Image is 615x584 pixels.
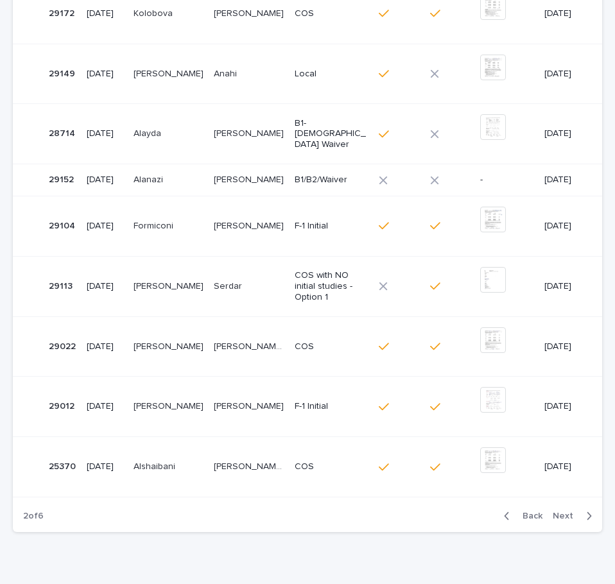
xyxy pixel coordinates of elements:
p: [DATE] [87,461,123,472]
p: 29012 [49,399,77,412]
p: COS with NO initial studies - Option 1 [295,270,366,302]
p: 2 of 6 [13,501,54,532]
p: 29172 [49,6,77,19]
p: [DATE] [544,69,582,80]
p: [DATE] [87,281,123,292]
p: [DATE] [87,341,123,352]
p: - [480,175,534,185]
p: Abdullah Mohammed A [214,399,286,412]
tr: 2537025370 [DATE]AlshaibaniAlshaibani [PERSON_NAME] [PERSON_NAME][PERSON_NAME] [PERSON_NAME] COS[... [13,437,602,497]
p: [DATE] [544,8,582,19]
p: Local [295,69,366,80]
p: Alayda [134,126,164,139]
p: 28714 [49,126,78,139]
p: [DATE] [87,221,123,232]
p: Anahi [214,66,239,80]
p: F-1 Initial [295,401,366,412]
p: [DATE] [544,128,582,139]
p: COS [295,341,366,352]
p: [DATE] [87,8,123,19]
p: 29149 [49,66,78,80]
p: Alanazi [134,172,166,185]
tr: 2910429104 [DATE]FormiconiFormiconi [PERSON_NAME][PERSON_NAME] F-1 Initial[DATE] [13,196,602,256]
p: [DATE] [87,401,123,412]
p: Alshaibani [134,459,178,472]
p: Mohammed Abulhadi [214,172,286,185]
p: B1/B2/Waiver [295,175,366,185]
p: [DATE] [87,175,123,185]
tr: 2901229012 [DATE][PERSON_NAME][PERSON_NAME] [PERSON_NAME][PERSON_NAME] F-1 Initial[DATE] [13,377,602,437]
tr: 2871428714 [DATE]AlaydaAlayda [PERSON_NAME][PERSON_NAME] B1-[DEMOGRAPHIC_DATA] Waiver[DATE] [13,104,602,164]
p: Formiconi [134,218,176,232]
p: [PERSON_NAME] [214,218,286,232]
p: Gironda Benites [134,66,206,80]
p: Serdar [214,279,245,292]
tr: 2914929149 [DATE][PERSON_NAME][PERSON_NAME] AnahiAnahi Local[DATE] [13,44,602,104]
p: [DATE] [544,401,582,412]
p: [DATE] [544,175,582,185]
p: COS [295,461,366,472]
tr: 2911329113 [DATE][PERSON_NAME][PERSON_NAME] SerdarSerdar COS with NO initial studies - Option 1[D... [13,256,602,316]
p: Kolobova [134,6,175,19]
tr: 2902229022 [DATE][PERSON_NAME][PERSON_NAME] [PERSON_NAME] [PERSON_NAME][PERSON_NAME] [PERSON_NAME... [13,316,602,377]
p: [DATE] [87,69,123,80]
button: Back [494,510,548,522]
p: [PERSON_NAME] [214,126,286,139]
p: [DATE] [544,341,582,352]
p: [DATE] [544,281,582,292]
button: Next [548,510,602,522]
span: Back [515,511,542,520]
p: 29152 [49,172,76,185]
span: Next [553,511,581,520]
p: [PERSON_NAME] [214,6,286,19]
p: Maria Fernanda [214,339,287,352]
p: Manhal Eqbal Mohammed [214,459,287,472]
p: [DATE] [544,221,582,232]
tr: 2915229152 [DATE]AlanaziAlanazi [PERSON_NAME][PERSON_NAME] B1/B2/Waiver-[DATE] [13,164,602,196]
p: 29104 [49,218,78,232]
p: 25370 [49,459,78,472]
p: [PERSON_NAME] [134,279,206,292]
p: F-1 Initial [295,221,366,232]
p: B1-[DEMOGRAPHIC_DATA] Waiver [295,118,366,150]
p: 29022 [49,339,78,352]
p: 29113 [49,279,75,292]
p: [DATE] [87,128,123,139]
p: COS [295,8,366,19]
p: [PERSON_NAME] [134,399,206,412]
p: Cuartas Zuleta [134,339,206,352]
p: [DATE] [544,461,582,472]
